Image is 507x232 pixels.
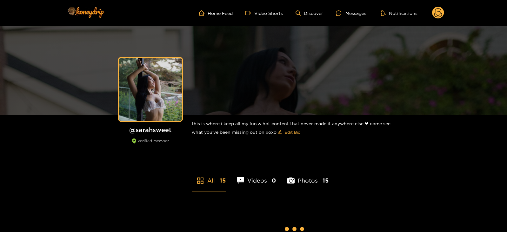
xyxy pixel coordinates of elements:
span: 15 [220,177,226,184]
span: home [199,10,208,16]
li: All [192,162,226,191]
a: Home Feed [199,10,233,16]
li: Photos [287,162,329,191]
span: 0 [272,177,276,184]
span: edit [278,130,282,135]
div: this is where i keep all my fun & hot content that never made it anywhere else ❤︎︎ come see what ... [192,115,398,142]
span: 15 [323,177,329,184]
h1: @ sarahsweet [116,126,185,134]
span: Edit Bio [284,129,300,135]
div: Messages [336,10,366,17]
span: appstore [197,177,204,184]
a: Discover [296,10,323,16]
li: Videos [237,162,276,191]
div: verified member [116,139,185,150]
button: editEdit Bio [277,127,302,137]
a: Video Shorts [245,10,283,16]
button: Notifications [379,10,419,16]
span: video-camera [245,10,254,16]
